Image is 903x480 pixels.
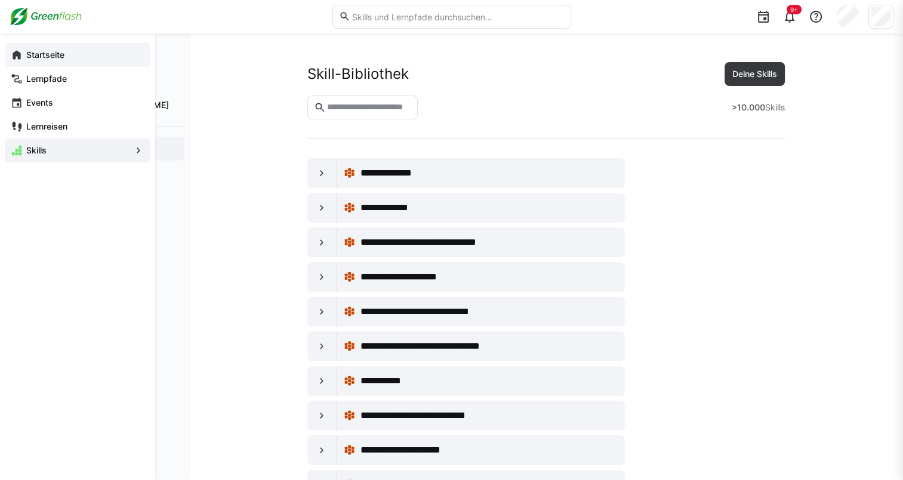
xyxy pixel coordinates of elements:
span: Deine Skills [731,68,779,80]
div: Skill-Bibliothek [307,65,409,83]
span: 9+ [790,6,798,13]
strong: >10.000 [732,102,765,112]
button: Deine Skills [725,62,785,86]
div: Skills [732,101,785,113]
input: Skills und Lernpfade durchsuchen… [350,11,564,22]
